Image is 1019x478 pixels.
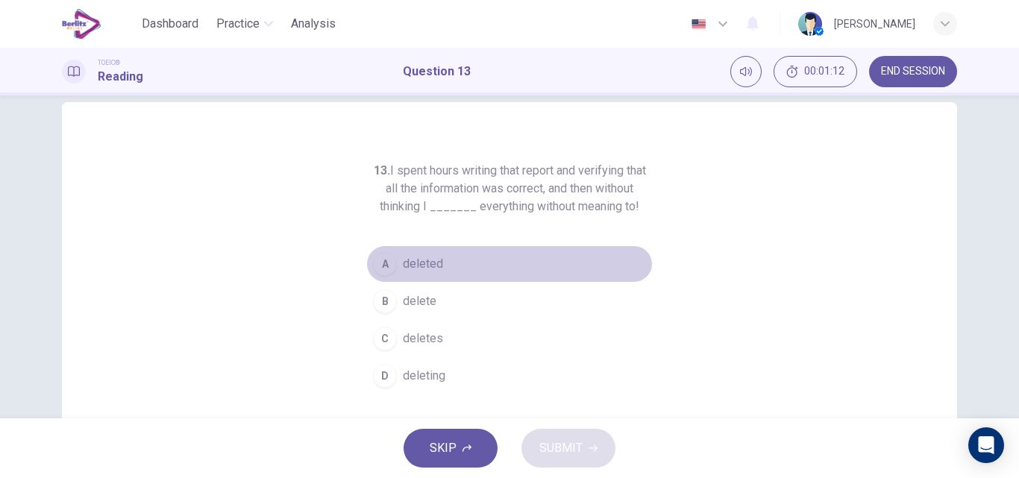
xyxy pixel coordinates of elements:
[968,427,1004,463] div: Open Intercom Messenger
[774,56,857,87] button: 00:01:12
[403,367,445,385] span: deleting
[373,364,397,388] div: D
[834,15,915,33] div: [PERSON_NAME]
[98,68,143,86] h1: Reading
[366,357,653,394] button: Ddeleting
[62,9,136,39] a: EduSynch logo
[430,438,457,459] span: SKIP
[881,66,945,78] span: END SESSION
[366,245,653,283] button: Adeleted
[689,19,708,30] img: en
[285,10,342,37] button: Analysis
[98,57,120,68] span: TOEIC®
[403,255,443,273] span: deleted
[136,10,204,37] button: Dashboard
[366,320,653,357] button: Cdeletes
[210,10,279,37] button: Practice
[216,15,260,33] span: Practice
[373,252,397,276] div: A
[373,289,397,313] div: B
[804,66,844,78] span: 00:01:12
[404,429,498,468] button: SKIP
[403,330,443,348] span: deletes
[730,56,762,87] div: Mute
[291,15,336,33] span: Analysis
[373,327,397,350] div: C
[366,162,653,216] h6: I spent hours writing that report and verifying that all the information was correct, and then wi...
[62,9,101,39] img: EduSynch logo
[774,56,857,87] div: Hide
[798,12,822,36] img: Profile picture
[403,292,436,310] span: delete
[403,63,471,81] h1: Question 13
[366,283,653,320] button: Bdelete
[869,56,957,87] button: END SESSION
[142,15,198,33] span: Dashboard
[374,163,390,177] strong: 13.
